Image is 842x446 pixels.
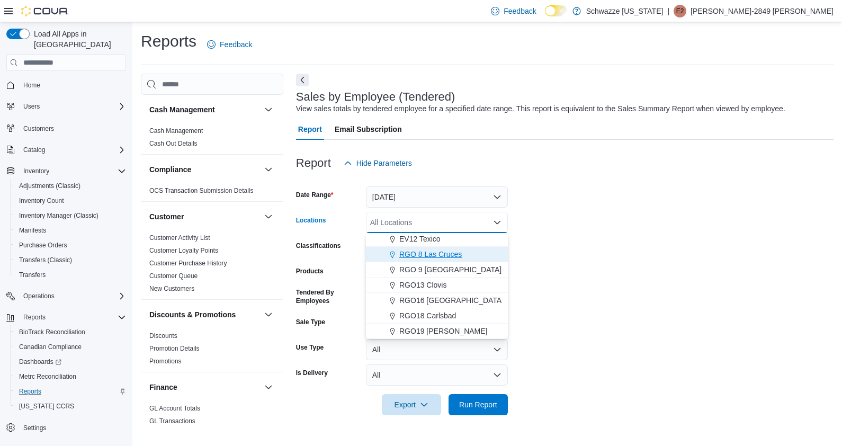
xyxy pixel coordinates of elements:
span: RGO 9 [GEOGRAPHIC_DATA] [399,264,501,275]
span: E2 [676,5,684,17]
span: Inventory [19,165,126,177]
span: Hide Parameters [356,158,412,168]
span: Transfers (Classic) [19,256,72,264]
div: Discounts & Promotions [141,329,283,372]
span: [US_STATE] CCRS [19,402,74,411]
p: [PERSON_NAME]-2849 [PERSON_NAME] [691,5,834,17]
span: Promotion Details [149,344,200,353]
button: Reports [19,311,50,324]
button: RGO 8 Las Cruces [366,247,508,262]
span: Inventory Count [19,197,64,205]
span: Feedback [220,39,252,50]
label: Locations [296,216,326,225]
button: Close list of options [493,218,501,227]
label: Tendered By Employees [296,288,362,305]
button: Reports [2,310,130,325]
a: GL Account Totals [149,405,200,412]
a: Customer Activity List [149,234,210,242]
button: Export [382,394,441,415]
span: Dashboards [15,355,126,368]
a: New Customers [149,285,194,292]
button: Users [2,99,130,114]
h3: Compliance [149,164,191,175]
button: Finance [262,381,275,394]
span: Home [23,81,40,90]
a: Cash Management [149,127,203,135]
a: Dashboards [15,355,66,368]
button: All [366,364,508,386]
span: Adjustments (Classic) [15,180,126,192]
p: Schwazze [US_STATE] [586,5,664,17]
span: Run Report [459,399,497,410]
span: Inventory Manager (Classic) [15,209,126,222]
a: Feedback [487,1,540,22]
span: Reports [15,385,126,398]
button: Inventory [19,165,53,177]
span: Metrc Reconciliation [19,372,76,381]
button: Run Report [449,394,508,415]
span: Inventory [23,167,49,175]
button: Settings [2,420,130,435]
button: Discounts & Promotions [149,309,260,320]
h3: Discounts & Promotions [149,309,236,320]
button: RGO19 [PERSON_NAME] [366,324,508,339]
button: Inventory [2,164,130,179]
span: RGO18 Carlsbad [399,310,456,321]
button: All [366,339,508,360]
span: Inventory Manager (Classic) [19,211,98,220]
span: Operations [19,290,126,302]
a: OCS Transaction Submission Details [149,187,254,194]
a: Adjustments (Classic) [15,180,85,192]
button: Customer [262,210,275,223]
span: OCS Transaction Submission Details [149,186,254,195]
button: Reports [11,384,130,399]
label: Use Type [296,343,324,352]
a: Transfers [15,269,50,281]
button: Customer [149,211,260,222]
span: GL Transactions [149,417,195,425]
h1: Reports [141,31,196,52]
label: Products [296,267,324,275]
span: Customers [19,121,126,135]
a: Feedback [203,34,256,55]
button: Inventory Manager (Classic) [11,208,130,223]
span: Cash Management [149,127,203,135]
span: Home [19,78,126,92]
span: Customer Activity List [149,234,210,242]
span: Settings [19,421,126,434]
button: RGO13 Clovis [366,278,508,293]
span: Cash Out Details [149,139,198,148]
button: Metrc Reconciliation [11,369,130,384]
button: Operations [2,289,130,304]
a: Home [19,79,44,92]
button: Purchase Orders [11,238,130,253]
label: Is Delivery [296,369,328,377]
span: Reports [19,387,41,396]
button: Adjustments (Classic) [11,179,130,193]
span: Customer Loyalty Points [149,246,218,255]
button: Users [19,100,44,113]
span: Report [298,119,322,140]
button: Cash Management [262,103,275,116]
label: Classifications [296,242,341,250]
a: Customer Queue [149,272,198,280]
button: Cash Management [149,104,260,115]
span: Purchase Orders [15,239,126,252]
a: Inventory Count [15,194,68,207]
a: Customer Purchase History [149,260,227,267]
span: Transfers [19,271,46,279]
a: Promotions [149,358,182,365]
button: Customers [2,120,130,136]
span: Customers [23,124,54,133]
button: [US_STATE] CCRS [11,399,130,414]
div: View sales totals by tendered employee for a specified date range. This report is equivalent to t... [296,103,785,114]
span: Reports [23,313,46,322]
div: Finance [141,402,283,432]
button: Hide Parameters [339,153,416,174]
span: BioTrack Reconciliation [15,326,126,338]
button: Compliance [149,164,260,175]
span: Canadian Compliance [15,341,126,353]
button: Manifests [11,223,130,238]
span: RGO16 [GEOGRAPHIC_DATA] [399,295,504,306]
